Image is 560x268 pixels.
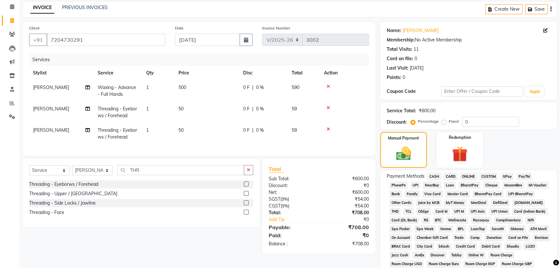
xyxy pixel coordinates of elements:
span: Threading - Eyeborws / Forehead [98,127,137,140]
div: Total: [264,209,319,216]
span: Room Charge EGP [463,260,497,268]
div: Coupon Code [387,88,441,95]
div: ₹600.00 [419,107,436,114]
div: Threading - Face [29,209,64,216]
div: ( ) [264,203,319,209]
input: Search by Name/Mobile/Email/Code [47,34,165,46]
div: ₹54.00 [319,196,374,203]
span: Comp [468,234,482,241]
div: Discount: [387,119,407,126]
span: CGST [269,203,281,209]
span: Card M [434,208,450,215]
span: | [252,84,253,91]
th: Total [288,66,320,80]
span: CARD [444,173,458,180]
label: Percentage [418,118,439,124]
span: LUZO [523,243,537,250]
span: 59 [292,106,297,112]
a: PREVIOUS INVOICES [62,5,108,10]
div: Paid: [264,231,319,239]
span: Venmo [438,225,453,233]
span: UPI Union [489,208,510,215]
span: Room Charge Euro [426,260,461,268]
span: Loan [444,182,456,189]
span: Room Charge GBP [500,260,534,268]
div: ₹600.00 [319,175,374,182]
span: LoanTap [468,225,487,233]
span: TCL [403,208,414,215]
span: Room Charge [488,251,514,259]
div: No Active Membership [387,37,550,43]
a: Add Tip [264,216,328,223]
div: ₹54.00 [319,203,374,209]
span: Credit Card [454,243,477,250]
div: Threading - Upper / [GEOGRAPHIC_DATA] [29,190,117,197]
span: Chamber Gift Card [415,234,450,241]
div: Threading - Eyeborws / Forehead [29,181,98,188]
span: Threading - Eyeborws / Forehead [98,106,137,118]
label: Fixed [449,118,458,124]
span: THD [389,208,401,215]
div: Sub Total: [264,175,319,182]
span: Other Cards [389,199,413,207]
div: Last Visit: [387,65,408,72]
span: Waxing - Advance - Full Hands [98,84,136,97]
div: ₹0 [328,216,374,223]
span: 1 [146,106,149,112]
label: Date [175,25,184,31]
span: 0 % [256,127,264,134]
input: Search or Scan [117,165,244,175]
img: _gift.svg [447,144,472,164]
span: UPI Axis [468,208,487,215]
label: Manual Payment [388,135,419,141]
label: Invoice Number [262,25,290,31]
span: Envision [533,234,550,241]
span: | [252,127,253,134]
span: BRAC Card [389,243,412,250]
span: 59 [292,127,297,133]
span: Payment Methods [387,173,425,180]
span: 50 [178,106,184,112]
span: 50 [178,127,184,133]
span: NearBuy [423,182,441,189]
button: Apply [526,87,544,96]
span: RS [422,217,430,224]
div: Service Total: [387,107,416,114]
span: Donation [484,234,503,241]
span: Family [404,190,420,198]
span: UPI BharatPay [506,190,535,198]
div: 0 [415,55,417,62]
span: 0 % [256,84,264,91]
span: 0 F [243,106,250,112]
span: CASH [427,173,441,180]
div: ₹0 [319,182,374,189]
span: Nift [525,217,536,224]
span: Card (DL Bank) [389,217,419,224]
span: 590 [292,84,299,90]
span: 1 [146,84,149,90]
span: [PERSON_NAME] [33,127,69,133]
div: [DATE] [410,65,424,72]
div: Balance : [264,240,319,247]
button: +91 [29,34,47,46]
span: Master Card [446,190,470,198]
span: 0 F [243,84,250,91]
div: Payable: [264,223,319,231]
span: BharatPay Card [472,190,503,198]
th: Stylist [29,66,94,80]
span: Spa Week [414,225,436,233]
span: ONLINE [460,173,477,180]
div: 11 [414,46,419,53]
span: | [252,106,253,112]
div: Points: [387,74,401,81]
span: Discover [429,251,447,259]
th: Action [320,66,369,80]
label: Redemption [449,135,471,140]
span: UPI M [452,208,466,215]
span: SGST [269,196,280,202]
span: Juice by MCB [416,199,441,207]
div: Discount: [264,182,319,189]
span: Room Charge USD [389,260,424,268]
span: Total [269,166,284,173]
span: MyT Money [444,199,467,207]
